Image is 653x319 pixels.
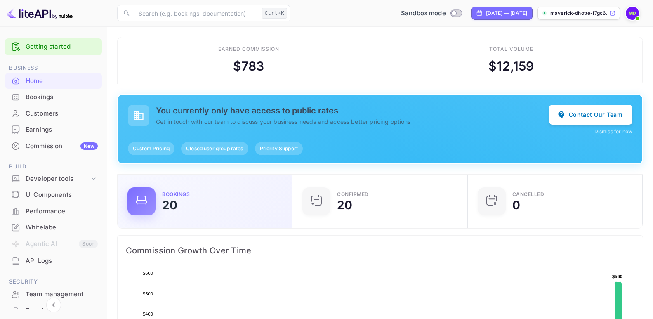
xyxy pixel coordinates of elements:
[550,9,608,17] p: maverick-dhotte-l7gc6....
[626,7,639,20] img: Maverick Dhotte
[5,73,102,88] a: Home
[5,73,102,89] div: Home
[26,76,98,86] div: Home
[594,128,632,135] button: Dismiss for now
[5,106,102,122] div: Customers
[5,253,102,268] a: API Logs
[5,253,102,269] div: API Logs
[612,274,622,279] text: $560
[26,290,98,299] div: Team management
[5,277,102,286] span: Security
[7,7,73,20] img: LiteAPI logo
[549,105,632,125] button: Contact Our Team
[143,312,153,317] text: $400
[486,9,527,17] div: [DATE] — [DATE]
[5,89,102,104] a: Bookings
[126,244,634,257] span: Commission Growth Over Time
[218,45,279,53] div: Earned commission
[5,162,102,171] span: Build
[5,203,102,220] div: Performance
[5,138,102,154] a: CommissionNew
[512,199,520,211] div: 0
[488,57,534,76] div: $ 12,159
[26,92,98,102] div: Bookings
[162,192,190,197] div: Bookings
[156,117,549,126] p: Get in touch with our team to discuss your business needs and access better pricing options
[26,42,98,52] a: Getting started
[255,145,303,152] span: Priority Support
[26,142,98,151] div: Commission
[26,174,90,184] div: Developer tools
[156,106,549,116] h5: You currently only have access to public rates
[5,220,102,236] div: Whitelabel
[26,256,98,266] div: API Logs
[134,5,258,21] input: Search (e.g. bookings, documentation)
[26,306,98,316] div: Fraud management
[143,291,153,296] text: $500
[262,8,287,19] div: Ctrl+K
[181,145,248,152] span: Closed user group rates
[5,38,102,55] div: Getting started
[337,192,369,197] div: Confirmed
[5,122,102,137] a: Earnings
[401,9,446,18] span: Sandbox mode
[5,64,102,73] span: Business
[5,106,102,121] a: Customers
[5,172,102,186] div: Developer tools
[5,303,102,318] a: Fraud management
[26,190,98,200] div: UI Components
[26,125,98,135] div: Earnings
[5,187,102,203] div: UI Components
[337,199,352,211] div: 20
[5,89,102,105] div: Bookings
[5,286,102,302] a: Team management
[80,142,98,150] div: New
[233,57,264,76] div: $ 783
[512,192,545,197] div: CANCELLED
[489,45,533,53] div: Total volume
[128,145,174,152] span: Custom Pricing
[46,298,61,312] button: Collapse navigation
[26,207,98,216] div: Performance
[5,187,102,202] a: UI Components
[398,9,465,18] div: Switch to Production mode
[162,199,177,211] div: 20
[26,109,98,118] div: Customers
[5,220,102,235] a: Whitelabel
[5,203,102,219] a: Performance
[5,286,102,302] div: Team management
[143,271,153,276] text: $600
[26,223,98,232] div: Whitelabel
[5,122,102,138] div: Earnings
